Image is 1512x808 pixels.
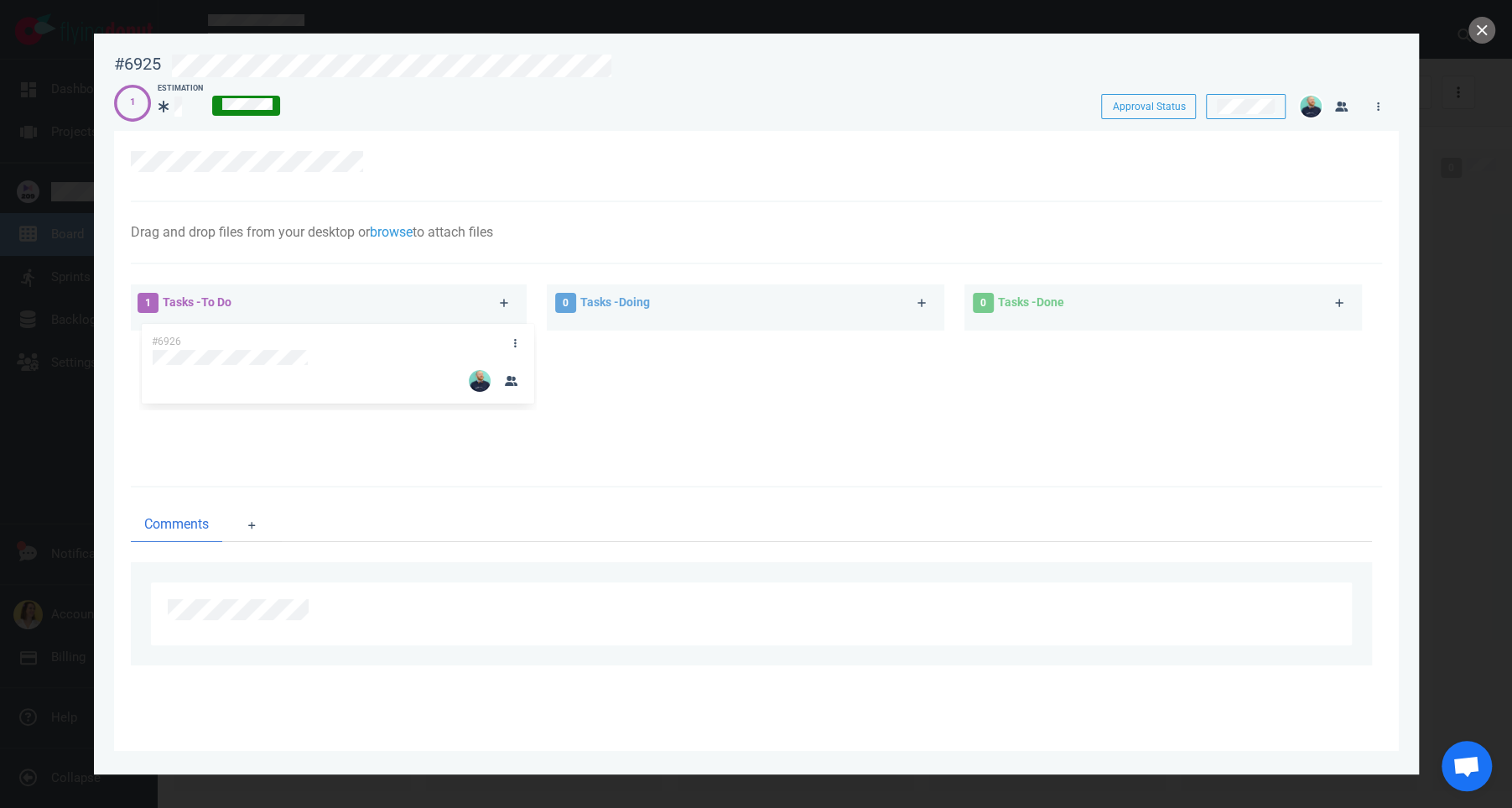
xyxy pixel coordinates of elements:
span: 1 [138,293,158,313]
img: 26 [1300,96,1322,117]
img: 26 [469,370,491,392]
button: Approval Status [1101,94,1196,119]
span: 0 [973,293,994,313]
span: Tasks - To Do [163,295,231,309]
span: Drag and drop files from your desktop or [131,224,370,240]
span: to attach files [413,224,493,240]
div: 1 [130,96,135,110]
a: browse [370,224,413,240]
div: Estimation [158,83,203,95]
span: 0 [555,293,576,313]
span: Tasks - Doing [580,295,650,309]
span: #6926 [152,336,181,347]
span: Comments [144,514,209,534]
button: close [1468,17,1495,44]
span: Tasks - Done [998,295,1064,309]
div: #6925 [114,54,161,75]
div: Ouvrir le chat [1442,741,1492,791]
